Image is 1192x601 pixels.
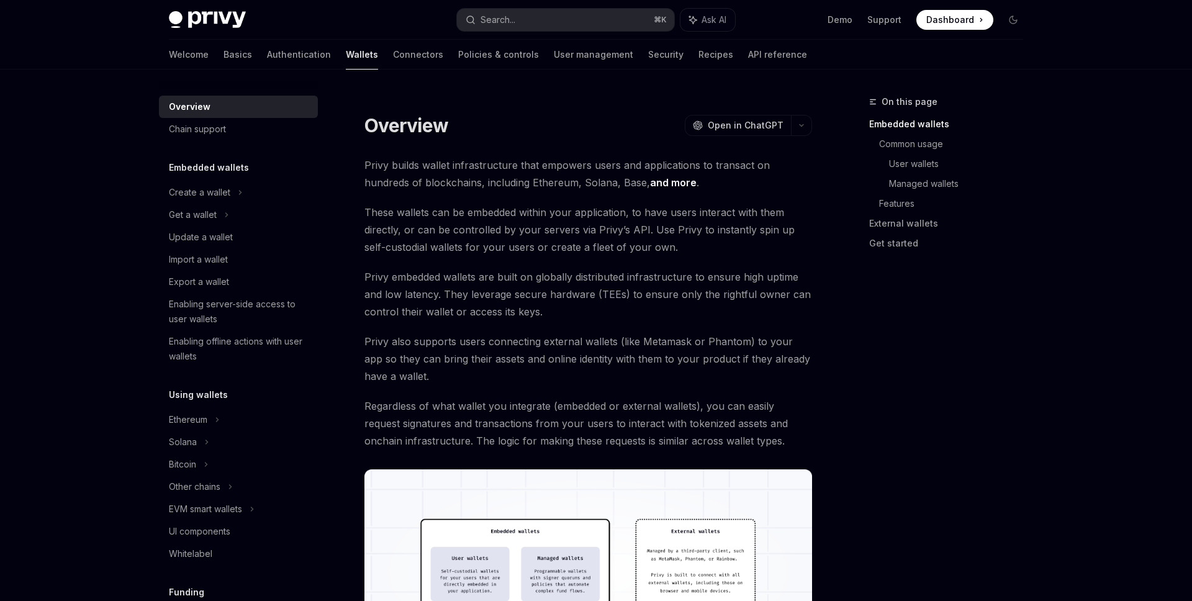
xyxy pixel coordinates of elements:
[680,9,735,31] button: Ask AI
[159,271,318,293] a: Export a wallet
[867,14,901,26] a: Support
[159,226,318,248] a: Update a wallet
[869,114,1033,134] a: Embedded wallets
[169,387,228,402] h5: Using wallets
[916,10,993,30] a: Dashboard
[159,543,318,565] a: Whitelabel
[169,207,217,222] div: Get a wallet
[169,412,207,427] div: Ethereum
[708,119,783,132] span: Open in ChatGPT
[169,185,230,200] div: Create a wallet
[169,297,310,327] div: Enabling server-side access to user wallets
[169,99,210,114] div: Overview
[1003,10,1023,30] button: Toggle dark mode
[267,40,331,70] a: Authentication
[364,333,812,385] span: Privy also supports users connecting external wallets (like Metamask or Phantom) to your app so t...
[169,585,204,600] h5: Funding
[169,274,229,289] div: Export a wallet
[393,40,443,70] a: Connectors
[926,14,974,26] span: Dashboard
[169,479,220,494] div: Other chains
[650,176,697,189] a: and more
[223,40,252,70] a: Basics
[169,546,212,561] div: Whitelabel
[169,122,226,137] div: Chain support
[169,334,310,364] div: Enabling offline actions with user wallets
[481,12,515,27] div: Search...
[346,40,378,70] a: Wallets
[169,230,233,245] div: Update a wallet
[169,524,230,539] div: UI components
[159,330,318,368] a: Enabling offline actions with user wallets
[169,40,209,70] a: Welcome
[685,115,791,136] button: Open in ChatGPT
[889,174,1033,194] a: Managed wallets
[648,40,684,70] a: Security
[748,40,807,70] a: API reference
[554,40,633,70] a: User management
[364,204,812,256] span: These wallets can be embedded within your application, to have users interact with them directly,...
[458,40,539,70] a: Policies & controls
[869,233,1033,253] a: Get started
[654,15,667,25] span: ⌘ K
[869,214,1033,233] a: External wallets
[169,11,246,29] img: dark logo
[879,134,1033,154] a: Common usage
[169,252,228,267] div: Import a wallet
[882,94,937,109] span: On this page
[169,457,196,472] div: Bitcoin
[169,435,197,450] div: Solana
[169,160,249,175] h5: Embedded wallets
[159,520,318,543] a: UI components
[457,9,674,31] button: Search...⌘K
[364,156,812,191] span: Privy builds wallet infrastructure that empowers users and applications to transact on hundreds o...
[889,154,1033,174] a: User wallets
[364,114,448,137] h1: Overview
[698,40,733,70] a: Recipes
[364,268,812,320] span: Privy embedded wallets are built on globally distributed infrastructure to ensure high uptime and...
[159,293,318,330] a: Enabling server-side access to user wallets
[159,96,318,118] a: Overview
[159,118,318,140] a: Chain support
[169,502,242,517] div: EVM smart wallets
[364,397,812,450] span: Regardless of what wallet you integrate (embedded or external wallets), you can easily request si...
[828,14,852,26] a: Demo
[159,248,318,271] a: Import a wallet
[879,194,1033,214] a: Features
[702,14,726,26] span: Ask AI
